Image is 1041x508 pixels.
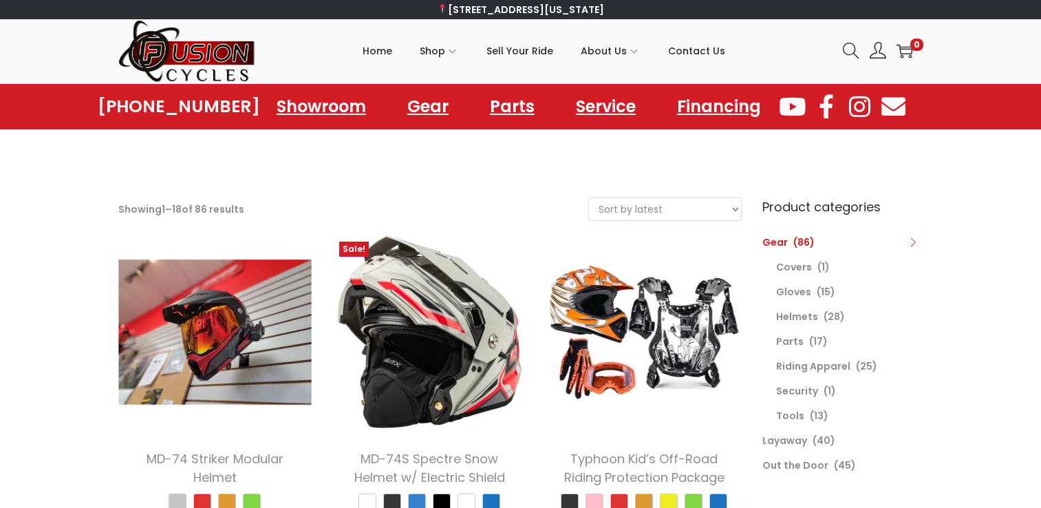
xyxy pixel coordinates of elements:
[394,91,462,123] a: Gear
[589,198,741,220] select: Shop order
[332,235,526,429] img: Product image
[486,34,553,68] span: Sell Your Ride
[834,458,856,472] span: (45)
[363,20,392,82] a: Home
[172,202,182,216] span: 18
[437,3,604,17] a: [STREET_ADDRESS][US_STATE]
[668,20,725,82] a: Contact Us
[562,91,650,123] a: Service
[486,20,553,82] a: Sell Your Ride
[776,359,850,373] a: Riding Apparel
[856,359,877,373] span: (25)
[663,91,775,123] a: Financing
[420,20,459,82] a: Shop
[118,19,256,83] img: Woostify retina logo
[809,335,828,348] span: (17)
[776,260,812,274] a: Covers
[581,34,627,68] span: About Us
[824,384,836,398] span: (1)
[420,34,445,68] span: Shop
[118,235,312,429] img: Product image
[547,235,741,429] img: Product image
[776,409,804,423] a: Tools
[776,384,818,398] a: Security
[438,4,447,14] img: 📍
[668,34,725,68] span: Contact Us
[354,450,505,486] a: MD-74S Spectre Snow Helmet w/ Electric Shield
[776,310,818,324] a: Helmets
[776,335,804,348] a: Parts
[581,20,641,82] a: About Us
[147,450,283,486] a: MD-74 Striker Modular Helmet
[162,202,165,216] span: 1
[817,260,830,274] span: (1)
[476,91,548,123] a: Parts
[897,43,913,59] a: 0
[817,285,835,299] span: (15)
[824,310,845,324] span: (28)
[98,97,260,116] a: [PHONE_NUMBER]
[762,235,788,249] a: Gear
[263,91,775,123] nav: Menu
[564,450,725,486] a: Typhoon Kid’s Off-Road Riding Protection Package
[810,409,828,423] span: (13)
[118,200,244,219] p: Showing – of 86 results
[762,458,828,472] a: Out the Door
[776,285,811,299] a: Gloves
[793,235,815,249] span: (86)
[813,434,835,447] span: (40)
[263,91,380,123] a: Showroom
[256,20,833,82] nav: Primary navigation
[363,34,392,68] span: Home
[762,198,923,216] h6: Product categories
[762,434,807,447] a: Layaway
